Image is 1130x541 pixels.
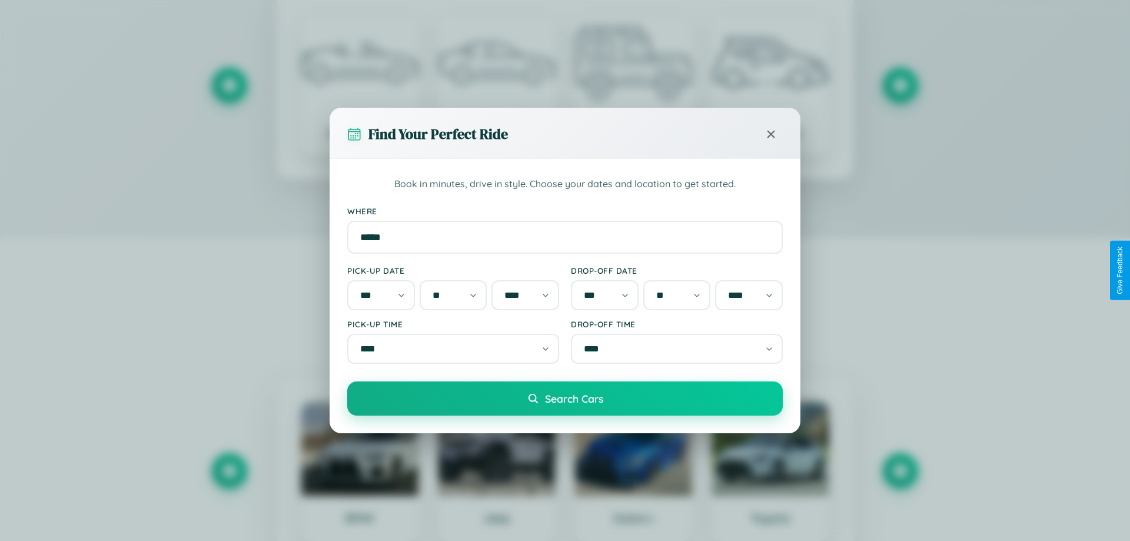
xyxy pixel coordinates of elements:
[368,124,508,144] h3: Find Your Perfect Ride
[347,319,559,329] label: Pick-up Time
[347,177,783,192] p: Book in minutes, drive in style. Choose your dates and location to get started.
[347,206,783,216] label: Where
[571,319,783,329] label: Drop-off Time
[571,265,783,276] label: Drop-off Date
[545,392,603,405] span: Search Cars
[347,265,559,276] label: Pick-up Date
[347,381,783,416] button: Search Cars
